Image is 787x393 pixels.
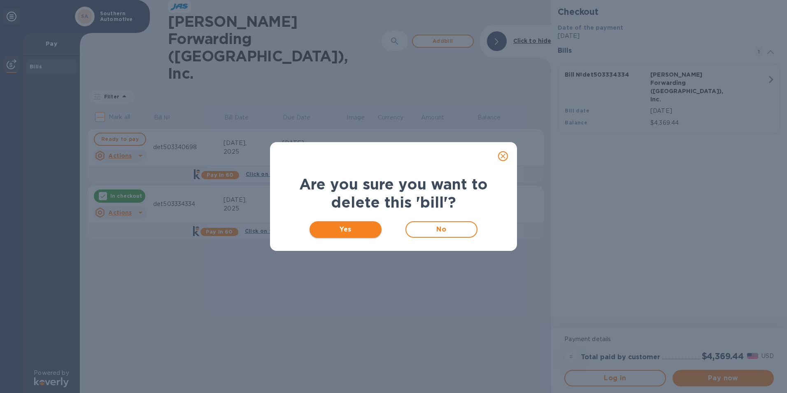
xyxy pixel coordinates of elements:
button: No [405,221,477,238]
b: Are you sure you want to delete this 'bill'? [299,175,488,211]
button: close [493,146,513,166]
span: Yes [316,225,375,234]
span: No [413,225,470,234]
button: Yes [310,221,382,238]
